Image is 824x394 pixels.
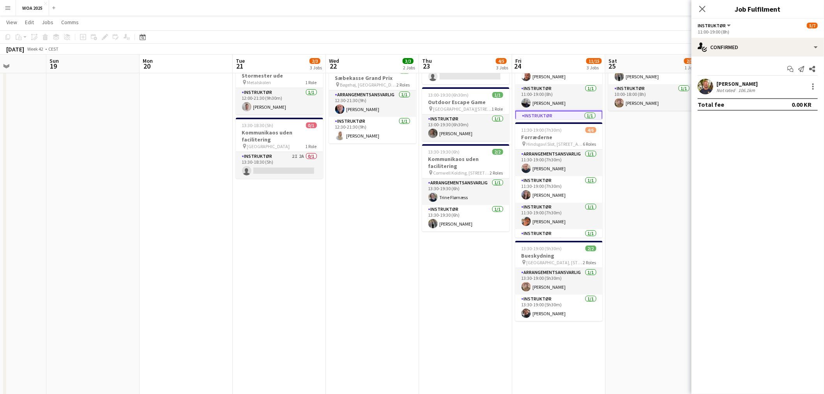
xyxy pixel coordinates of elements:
div: 3 Jobs [310,65,322,71]
app-job-card: 12:30-21:30 (9h)2/2Sæbekasse Grand Prix Bøgehøj, [GEOGRAPHIC_DATA]2 RolesArrangementsansvarlig1/1... [329,63,416,143]
span: 11:30-19:00 (7h30m) [522,127,562,133]
app-job-card: 13:30-19:00 (5h30m)2/2Bueskydning [GEOGRAPHIC_DATA], [STREET_ADDRESS]2 RolesArrangementsansvarlig... [515,241,603,321]
span: Mon [143,57,153,64]
button: WOA 2025 [16,0,49,16]
span: [GEOGRAPHIC_DATA][STREET_ADDRESS][GEOGRAPHIC_DATA] [433,106,492,112]
div: 3 Jobs [587,65,601,71]
span: 2/2 [492,149,503,155]
h3: Kommunikaos uden facilitering [422,155,509,170]
app-card-role: Instruktør1/110:00-18:00 (8h)[PERSON_NAME] [608,84,696,111]
div: Confirmed [691,38,824,57]
h3: Kommunikaos uden facilitering [236,129,323,143]
span: Bøgehøj, [GEOGRAPHIC_DATA] [340,82,397,88]
div: [PERSON_NAME] [716,80,758,87]
span: Tue [236,57,245,64]
app-job-card: 13:30-19:30 (6h)2/2Kommunikaos uden facilitering Comwell Kolding, [STREET_ADDRESS]2 RolesArrangem... [422,144,509,231]
span: 1/1 [492,92,503,98]
span: 11/15 [586,58,602,64]
span: Sat [608,57,617,64]
div: Not rated [716,87,737,93]
h3: Sæbekasse Grand Prix [329,74,416,81]
span: 3/3 [403,58,414,64]
div: [DATE] [6,45,24,53]
span: [GEOGRAPHIC_DATA], [STREET_ADDRESS] [527,260,583,265]
span: 6 Roles [583,141,596,147]
span: 2/3 [684,58,695,64]
span: 13:30-18:30 (5h) [242,122,274,128]
app-card-role: Instruktør1/112:30-21:30 (9h)[PERSON_NAME] [329,117,416,143]
span: 24 [514,62,522,71]
span: 22 [328,62,339,71]
h3: Job Fulfilment [691,4,824,14]
div: 11:00-19:00 (8h) [698,29,818,35]
span: Comms [61,19,79,26]
app-card-role: Instruktør1/111:30-19:00 (7h30m)[PERSON_NAME] [515,176,603,203]
span: Metalskolen [247,80,271,85]
span: 5/7 [807,23,818,28]
span: 25 [607,62,617,71]
div: CEST [48,46,58,52]
span: [GEOGRAPHIC_DATA] [247,143,290,149]
span: 1 Role [492,106,503,112]
app-card-role: Instruktør1/112:00-21:30 (9h30m)[PERSON_NAME] [236,88,323,115]
span: 21 [235,62,245,71]
app-job-card: 13:00-19:30 (6h30m)1/1Outdoor Escape Game [GEOGRAPHIC_DATA][STREET_ADDRESS][GEOGRAPHIC_DATA]1 Rol... [422,87,509,141]
div: 0.00 KR [792,101,812,108]
app-card-role: Instruktør2I2A0/113:30-18:30 (5h) [236,152,323,178]
app-card-role: Arrangementsansvarlig1/112:30-21:30 (9h)[PERSON_NAME] [329,90,416,117]
app-job-card: 11:30-19:00 (7h30m)4/6Forræderne Hindsgavl Slot, [STREET_ADDRESS]6 RolesArrangementsansvarlig1/11... [515,122,603,238]
h3: Outdoor Escape Game [422,99,509,106]
span: Edit [25,19,34,26]
span: Jobs [42,19,53,26]
app-card-role: Instruktør1/111:30-19:00 (7h30m)[PERSON_NAME] [515,203,603,229]
a: Comms [58,17,82,27]
span: 19 [48,62,59,71]
div: 1 Job [684,65,695,71]
span: 13:00-19:30 (6h30m) [428,92,469,98]
app-card-role: Instruktør1/113:00-19:30 (6h30m)[PERSON_NAME] [422,115,509,141]
span: 13:30-19:30 (6h) [428,149,460,155]
a: Jobs [39,17,57,27]
span: Hindsgavl Slot, [STREET_ADDRESS] [527,141,583,147]
div: 13:30-18:30 (5h)0/1Kommunikaos uden facilitering [GEOGRAPHIC_DATA]1 RoleInstruktør2I2A0/113:30-18... [236,118,323,178]
app-card-role: Instruktør1/113:30-19:30 (6h)[PERSON_NAME] [422,205,509,231]
div: 106.1km [737,87,757,93]
span: 23 [421,62,432,71]
span: Comwell Kolding, [STREET_ADDRESS] [433,170,490,176]
span: 2 Roles [490,170,503,176]
h3: Forræderne [515,134,603,141]
app-card-role: Arrangementsansvarlig1/113:30-19:00 (5h30m)[PERSON_NAME] [515,268,603,295]
div: 3 Jobs [496,65,508,71]
span: 2/3 [309,58,320,64]
span: 1 Role [306,80,317,85]
span: Sun [50,57,59,64]
span: 4/6 [585,127,596,133]
span: Fri [515,57,522,64]
span: 2/2 [585,246,596,251]
a: View [3,17,20,27]
span: 2 Roles [397,82,410,88]
app-card-role: Arrangementsansvarlig1/113:30-19:30 (6h)Trine Flørnæss [422,178,509,205]
div: 2 Jobs [403,65,415,71]
span: Instruktør [698,23,726,28]
app-card-role: Arrangementsansvarlig1/111:30-19:00 (7h30m)[PERSON_NAME] [515,150,603,176]
app-card-role: Instruktør1/111:30-19:00 (7h30m) [515,229,603,256]
button: Instruktør [698,23,732,28]
app-card-role: Instruktør1/111:00-19:00 (8h) [515,111,603,139]
span: Thu [422,57,432,64]
app-job-card: 12:00-21:30 (9h30m)1/1Stormester ude Metalskolen1 RoleInstruktør1/112:00-21:30 (9h30m)[PERSON_NAME] [236,61,323,115]
app-card-role: Instruktør1/113:30-19:00 (5h30m)[PERSON_NAME] [515,295,603,321]
span: Wed [329,57,339,64]
span: 2 Roles [583,260,596,265]
h3: Stormester ude [236,72,323,79]
span: 20 [141,62,153,71]
span: View [6,19,17,26]
span: 4/5 [496,58,507,64]
span: 0/1 [306,122,317,128]
span: Week 42 [26,46,45,52]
